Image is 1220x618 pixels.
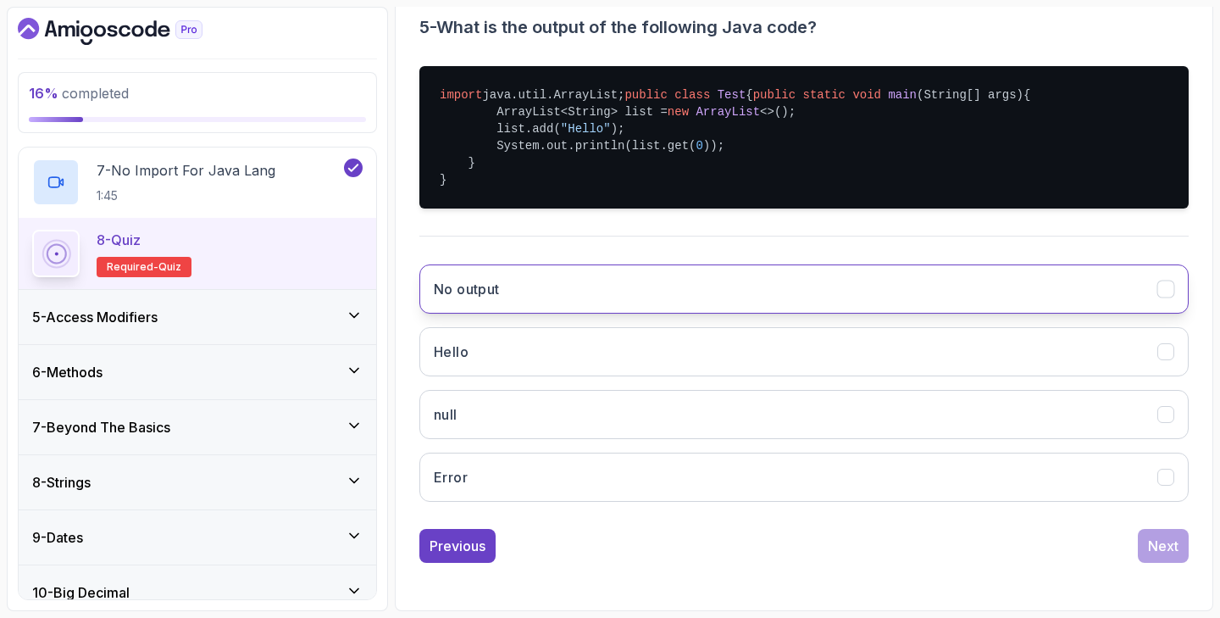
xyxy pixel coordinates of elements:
[624,88,667,102] span: public
[440,88,482,102] span: import
[917,88,1023,102] span: (String[] args)
[32,230,363,277] button: 8-QuizRequired-quiz
[430,536,485,556] div: Previous
[434,404,457,425] h3: null
[561,122,611,136] span: "Hello"
[19,400,376,454] button: 7-Beyond The Basics
[97,187,275,204] p: 1:45
[1148,536,1178,556] div: Next
[674,88,710,102] span: class
[107,260,158,274] span: Required-
[434,342,469,362] h3: Hello
[97,230,141,250] p: 8 - Quiz
[419,529,496,563] button: Previous
[32,362,103,382] h3: 6 - Methods
[32,472,91,493] h3: 8 - Strings
[32,582,130,603] h3: 10 - Big Decimal
[1138,529,1189,563] button: Next
[419,453,1189,502] button: Error
[668,105,689,119] span: new
[419,327,1189,376] button: Hello
[32,307,158,327] h3: 5 - Access Modifiers
[419,390,1189,439] button: null
[32,417,170,437] h3: 7 - Beyond The Basics
[852,88,881,102] span: void
[18,18,241,45] a: Dashboard
[19,345,376,399] button: 6-Methods
[19,510,376,565] button: 9-Dates
[32,159,363,206] button: 7-No Import For Java Lang1:45
[753,88,796,102] span: public
[803,88,846,102] span: static
[696,105,760,119] span: ArrayList
[32,527,83,548] h3: 9 - Dates
[19,455,376,509] button: 8-Strings
[434,467,468,487] h3: Error
[29,85,129,102] span: completed
[718,88,746,102] span: Test
[419,66,1189,209] pre: java.util.ArrayList; { { ArrayList<String> list = <>(); list.add( ); System.out.println(list.get(...
[97,160,275,181] p: 7 - No Import For Java Lang
[419,15,1189,39] h3: 5 - What is the output of the following Java code?
[434,279,500,299] h3: No output
[29,85,58,102] span: 16 %
[696,139,702,153] span: 0
[888,88,917,102] span: main
[419,264,1189,314] button: No output
[158,260,181,274] span: quiz
[19,290,376,344] button: 5-Access Modifiers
